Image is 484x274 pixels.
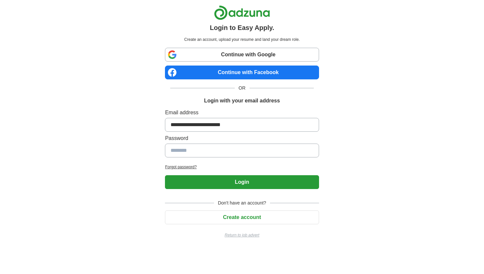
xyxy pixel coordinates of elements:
[165,66,319,79] a: Continue with Facebook
[165,134,319,142] label: Password
[214,200,270,206] span: Don't have an account?
[165,232,319,238] a: Return to job advert
[165,109,319,117] label: Email address
[235,85,250,92] span: OR
[165,210,319,224] button: Create account
[165,175,319,189] button: Login
[165,214,319,220] a: Create account
[165,164,319,170] a: Forgot password?
[214,5,270,20] img: Adzuna logo
[204,97,280,105] h1: Login with your email address
[210,23,274,33] h1: Login to Easy Apply.
[166,37,317,42] p: Create an account, upload your resume and land your dream role.
[165,48,319,62] a: Continue with Google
